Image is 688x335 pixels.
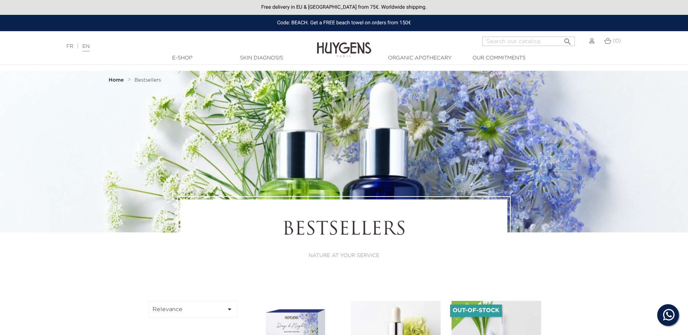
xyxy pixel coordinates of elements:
i:  [563,35,572,44]
a: Home [109,77,125,83]
span: Bestsellers [135,78,161,83]
img: Huygens [317,30,371,58]
p: NATURE AT YOUR SERVICE [200,252,487,260]
strong: Home [109,78,124,83]
a: EN [82,44,90,51]
button:  [561,34,574,44]
i:  [225,305,234,314]
a: Organic Apothecary [384,54,456,62]
a: Bestsellers [135,77,161,83]
button: Relevance [148,301,238,318]
span: (0) [613,38,621,44]
a: Skin Diagnosis [225,54,298,62]
div: | [63,42,281,51]
a: E-Shop [146,54,219,62]
a: Our commitments [463,54,535,62]
h1: Bestsellers [200,219,487,241]
input: Search [482,37,575,46]
li: Out-of-Stock [450,305,502,317]
a: FR [66,44,73,49]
